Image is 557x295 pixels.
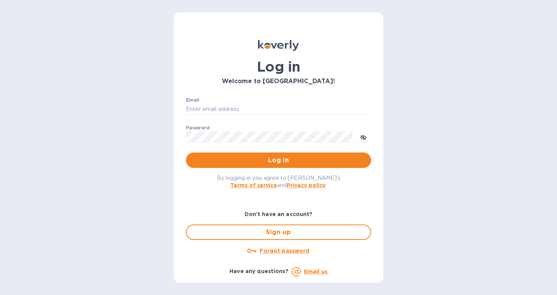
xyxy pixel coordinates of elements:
[245,211,313,217] b: Don't have an account?
[186,153,371,168] button: Log in
[230,182,277,188] a: Terms of service
[217,175,341,188] span: By logging in you agree to [PERSON_NAME]'s and .
[186,78,371,85] h3: Welcome to [GEOGRAPHIC_DATA]!
[230,268,289,274] b: Have any questions?
[260,248,309,254] u: Forgot password
[258,40,299,51] img: Koverly
[356,129,371,144] button: toggle password visibility
[192,156,365,165] span: Log in
[193,228,364,237] span: Sign up
[186,126,209,130] label: Password
[304,268,327,275] a: Email us
[186,225,371,240] button: Sign up
[186,59,371,75] h1: Log in
[186,104,371,115] input: Enter email address
[287,182,326,188] a: Privacy policy
[186,98,199,102] label: Email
